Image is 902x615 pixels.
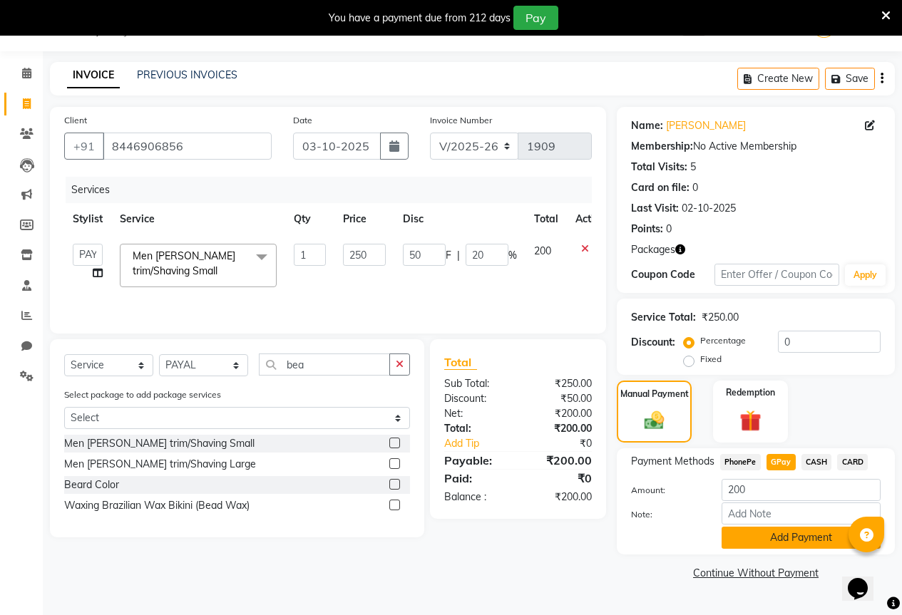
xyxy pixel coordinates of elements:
[513,6,558,30] button: Pay
[434,436,532,451] a: Add Tip
[64,133,104,160] button: +91
[518,470,603,487] div: ₹0
[64,436,255,451] div: Men [PERSON_NAME] trim/Shaving Small
[631,180,690,195] div: Card on file:
[64,498,250,513] div: Waxing Brazilian Wax Bikini (Bead Wax)
[825,68,875,90] button: Save
[620,566,892,581] a: Continue Without Payment
[801,454,832,470] span: CASH
[631,454,714,469] span: Payment Methods
[111,203,285,235] th: Service
[434,470,518,487] div: Paid:
[434,490,518,505] div: Balance :
[64,114,87,127] label: Client
[702,310,739,325] div: ₹250.00
[631,139,881,154] div: No Active Membership
[714,264,839,286] input: Enter Offer / Coupon Code
[518,406,603,421] div: ₹200.00
[631,242,675,257] span: Packages
[620,508,711,521] label: Note:
[682,201,736,216] div: 02-10-2025
[67,63,120,88] a: INVOICE
[329,11,511,26] div: You have a payment due from 212 days
[631,160,687,175] div: Total Visits:
[434,421,518,436] div: Total:
[430,114,492,127] label: Invoice Number
[631,267,714,282] div: Coupon Code
[666,118,746,133] a: [PERSON_NAME]
[620,484,711,497] label: Amount:
[700,334,746,347] label: Percentage
[66,177,603,203] div: Services
[692,180,698,195] div: 0
[631,222,663,237] div: Points:
[518,452,603,469] div: ₹200.00
[620,388,689,400] label: Manual Payment
[532,436,603,451] div: ₹0
[64,203,111,235] th: Stylist
[733,408,768,434] img: _gift.svg
[434,406,518,421] div: Net:
[293,114,312,127] label: Date
[334,203,394,235] th: Price
[842,558,888,601] iframe: chat widget
[446,248,451,263] span: F
[434,452,518,469] div: Payable:
[133,249,235,277] span: Men [PERSON_NAME] trim/Shaving Small
[631,310,696,325] div: Service Total:
[631,335,675,350] div: Discount:
[631,201,679,216] div: Last Visit:
[767,454,796,470] span: GPay
[700,353,722,366] label: Fixed
[518,490,603,505] div: ₹200.00
[726,386,775,399] label: Redemption
[285,203,334,235] th: Qty
[259,353,390,376] input: Search or Scan
[137,68,237,81] a: PREVIOUS INVOICES
[64,388,221,401] label: Select package to add package services
[631,118,663,133] div: Name:
[722,527,881,549] button: Add Payment
[666,222,672,237] div: 0
[103,133,272,160] input: Search by Name/Mobile/Email/Code
[434,391,518,406] div: Discount:
[518,391,603,406] div: ₹50.00
[722,502,881,524] input: Add Note
[845,264,886,286] button: Apply
[434,376,518,391] div: Sub Total:
[64,457,256,472] div: Men [PERSON_NAME] trim/Shaving Large
[457,248,460,263] span: |
[631,139,693,154] div: Membership:
[518,421,603,436] div: ₹200.00
[444,355,477,370] span: Total
[737,68,819,90] button: Create New
[508,248,517,263] span: %
[526,203,567,235] th: Total
[518,376,603,391] div: ₹250.00
[394,203,526,235] th: Disc
[720,454,761,470] span: PhonePe
[722,479,881,501] input: Amount
[837,454,868,470] span: CARD
[567,203,614,235] th: Action
[217,264,224,277] a: x
[690,160,696,175] div: 5
[638,409,671,432] img: _cash.svg
[64,477,119,492] div: Beard Color
[534,244,551,257] span: 200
